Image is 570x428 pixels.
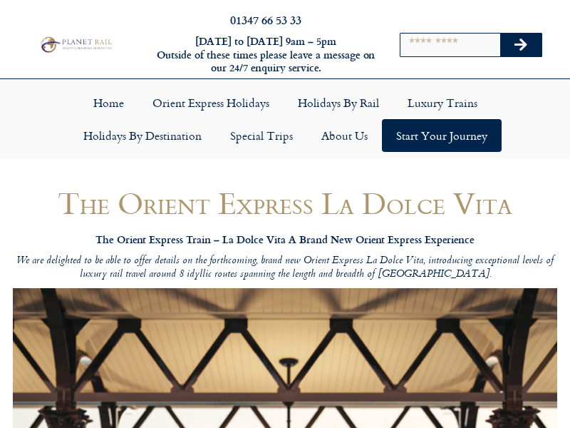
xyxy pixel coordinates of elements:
a: Holidays by Rail [284,86,393,119]
button: Search [500,34,541,56]
a: Luxury Trains [393,86,492,119]
p: We are delighted to be able to offer details on the forthcoming, brand new Orient Express La Dolc... [13,255,557,281]
a: Start your Journey [382,119,502,152]
img: Planet Rail Train Holidays Logo [38,35,114,53]
strong: The Orient Express Train – La Dolce Vita A Brand New Orient Express Experience [95,232,475,247]
a: Home [79,86,138,119]
a: Orient Express Holidays [138,86,284,119]
a: Holidays by Destination [69,119,216,152]
h6: [DATE] to [DATE] 9am – 5pm Outside of these times please leave a message on our 24/7 enquiry serv... [155,35,376,75]
a: Special Trips [216,119,307,152]
h1: The Orient Express La Dolce Vita [13,186,557,220]
nav: Menu [7,86,563,152]
a: 01347 66 53 33 [230,11,301,28]
a: About Us [307,119,382,152]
